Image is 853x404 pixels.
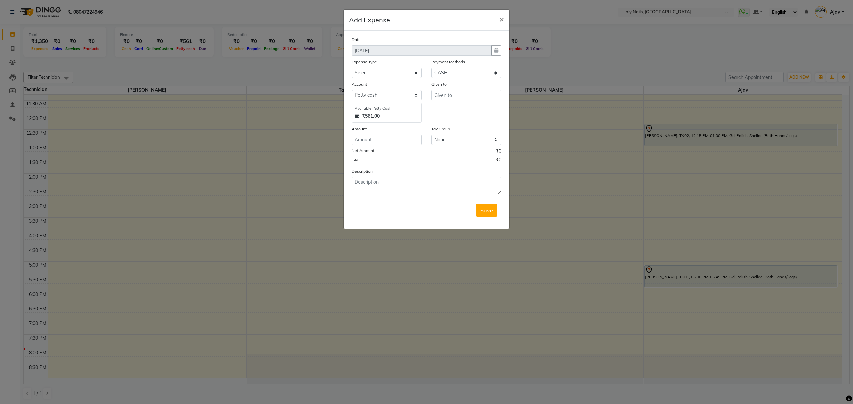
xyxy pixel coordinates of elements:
span: ₹0 [496,148,501,156]
div: Available Petty Cash [355,106,419,111]
input: Amount [352,135,422,145]
h5: Add Expense [349,15,390,25]
strong: ₹561.00 [362,113,380,120]
label: Tax Group [431,126,450,132]
label: Given to [431,81,447,87]
label: Tax [352,156,358,162]
span: ₹0 [496,156,501,165]
label: Description [352,168,373,174]
button: Close [494,10,509,28]
label: Account [352,81,367,87]
label: Net Amount [352,148,374,154]
label: Amount [352,126,367,132]
button: Save [476,204,497,217]
input: Given to [431,90,501,100]
label: Payment Methods [431,59,465,65]
span: Save [480,207,493,214]
span: × [499,14,504,24]
label: Date [352,37,361,43]
label: Expense Type [352,59,377,65]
